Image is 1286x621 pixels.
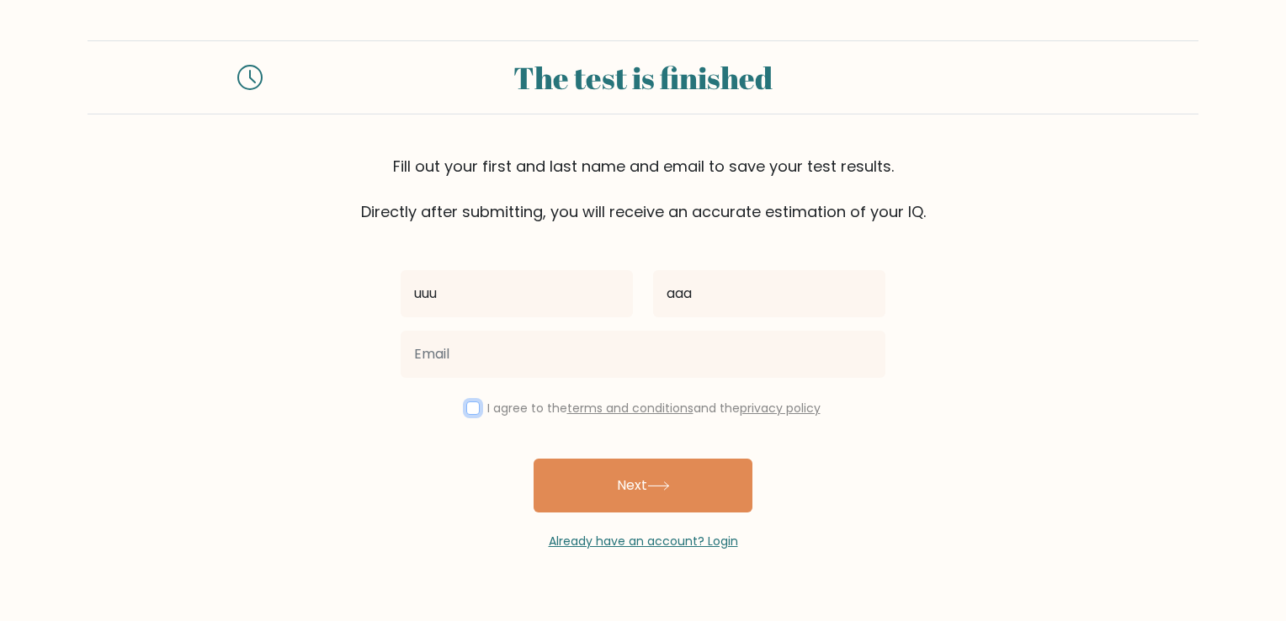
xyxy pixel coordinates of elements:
[653,270,885,317] input: Last name
[534,459,752,512] button: Next
[88,155,1198,223] div: Fill out your first and last name and email to save your test results. Directly after submitting,...
[283,55,1003,100] div: The test is finished
[567,400,693,417] a: terms and conditions
[740,400,821,417] a: privacy policy
[549,533,738,549] a: Already have an account? Login
[401,270,633,317] input: First name
[487,400,821,417] label: I agree to the and the
[401,331,885,378] input: Email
